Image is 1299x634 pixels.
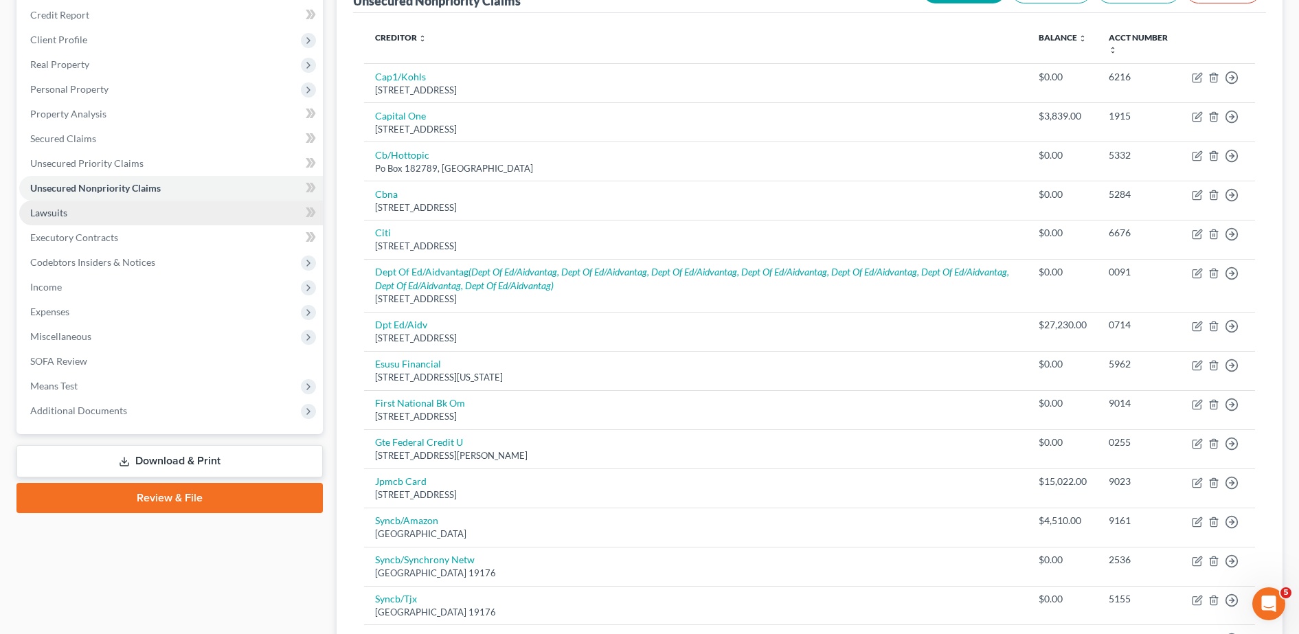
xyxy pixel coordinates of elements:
[1109,553,1170,567] div: 2536
[1109,32,1168,54] a: Acct Number unfold_more
[30,133,96,144] span: Secured Claims
[30,58,89,70] span: Real Property
[375,567,1017,580] div: [GEOGRAPHIC_DATA] 19176
[1039,435,1087,449] div: $0.00
[375,449,1017,462] div: [STREET_ADDRESS][PERSON_NAME]
[375,266,1009,291] i: (Dept Of Ed/Aidvantag, Dept Of Ed/Aidvantag, Dept Of Ed/Aidvantag, Dept Of Ed/Aidvantag, Dept Of ...
[375,149,429,161] a: Cb/Hottopic
[375,528,1017,541] div: [GEOGRAPHIC_DATA]
[30,231,118,243] span: Executory Contracts
[375,319,427,330] a: Dpt Ed/Aidv
[375,606,1017,619] div: [GEOGRAPHIC_DATA] 19176
[418,34,427,43] i: unfold_more
[375,293,1017,306] div: [STREET_ADDRESS]
[1039,148,1087,162] div: $0.00
[1109,109,1170,123] div: 1915
[1039,109,1087,123] div: $3,839.00
[375,593,417,604] a: Syncb/Tjx
[1109,70,1170,84] div: 6216
[1109,475,1170,488] div: 9023
[19,126,323,151] a: Secured Claims
[1109,46,1117,54] i: unfold_more
[1109,188,1170,201] div: 5284
[375,32,427,43] a: Creditor unfold_more
[30,355,87,367] span: SOFA Review
[30,281,62,293] span: Income
[30,256,155,268] span: Codebtors Insiders & Notices
[1039,357,1087,371] div: $0.00
[1109,148,1170,162] div: 5332
[16,445,323,477] a: Download & Print
[1280,587,1291,598] span: 5
[375,514,438,526] a: Syncb/Amazon
[1039,592,1087,606] div: $0.00
[1109,514,1170,528] div: 9161
[30,182,161,194] span: Unsecured Nonpriority Claims
[30,380,78,392] span: Means Test
[30,34,87,45] span: Client Profile
[1039,475,1087,488] div: $15,022.00
[16,483,323,513] a: Review & File
[375,488,1017,501] div: [STREET_ADDRESS]
[30,330,91,342] span: Miscellaneous
[375,110,426,122] a: Capital One
[375,554,475,565] a: Syncb/Synchrony Netw
[30,207,67,218] span: Lawsuits
[30,9,89,21] span: Credit Report
[375,84,1017,97] div: [STREET_ADDRESS]
[1109,318,1170,332] div: 0714
[1039,188,1087,201] div: $0.00
[375,358,441,370] a: Esusu Financial
[1109,357,1170,371] div: 5962
[375,436,463,448] a: Gte Federal Credit U
[19,201,323,225] a: Lawsuits
[19,225,323,250] a: Executory Contracts
[375,188,398,200] a: Cbna
[1039,32,1087,43] a: Balance unfold_more
[1109,226,1170,240] div: 6676
[1039,553,1087,567] div: $0.00
[1109,435,1170,449] div: 0255
[375,71,426,82] a: Cap1/Kohls
[375,371,1017,384] div: [STREET_ADDRESS][US_STATE]
[375,397,465,409] a: First National Bk Om
[375,162,1017,175] div: Po Box 182789, [GEOGRAPHIC_DATA]
[375,123,1017,136] div: [STREET_ADDRESS]
[19,349,323,374] a: SOFA Review
[19,3,323,27] a: Credit Report
[1109,265,1170,279] div: 0091
[1252,587,1285,620] iframe: Intercom live chat
[375,240,1017,253] div: [STREET_ADDRESS]
[19,102,323,126] a: Property Analysis
[30,108,106,120] span: Property Analysis
[1039,396,1087,410] div: $0.00
[19,151,323,176] a: Unsecured Priority Claims
[1078,34,1087,43] i: unfold_more
[375,201,1017,214] div: [STREET_ADDRESS]
[1109,396,1170,410] div: 9014
[375,475,427,487] a: Jpmcb Card
[375,410,1017,423] div: [STREET_ADDRESS]
[30,83,109,95] span: Personal Property
[375,332,1017,345] div: [STREET_ADDRESS]
[1039,265,1087,279] div: $0.00
[30,405,127,416] span: Additional Documents
[375,227,391,238] a: Citi
[1039,70,1087,84] div: $0.00
[1039,226,1087,240] div: $0.00
[30,306,69,317] span: Expenses
[1109,592,1170,606] div: 5155
[1039,318,1087,332] div: $27,230.00
[30,157,144,169] span: Unsecured Priority Claims
[19,176,323,201] a: Unsecured Nonpriority Claims
[375,266,1009,291] a: Dept Of Ed/Aidvantag(Dept Of Ed/Aidvantag, Dept Of Ed/Aidvantag, Dept Of Ed/Aidvantag, Dept Of Ed...
[1039,514,1087,528] div: $4,510.00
